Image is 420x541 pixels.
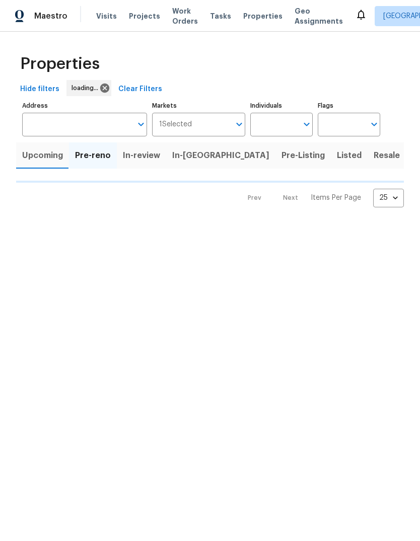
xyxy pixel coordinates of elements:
span: loading... [72,83,102,93]
span: Upcoming [22,148,63,163]
div: 25 [373,185,404,211]
button: Open [367,117,381,131]
span: Maestro [34,11,67,21]
div: loading... [66,80,111,96]
label: Address [22,103,147,109]
button: Open [300,117,314,131]
span: In-[GEOGRAPHIC_DATA] [172,148,269,163]
span: Hide filters [20,83,59,96]
span: In-review [123,148,160,163]
label: Individuals [250,103,313,109]
span: Pre-reno [75,148,111,163]
nav: Pagination Navigation [238,189,404,207]
span: Projects [129,11,160,21]
label: Markets [152,103,246,109]
span: Properties [20,59,100,69]
span: 1 Selected [159,120,192,129]
span: Tasks [210,13,231,20]
button: Hide filters [16,80,63,99]
span: Work Orders [172,6,198,26]
span: Pre-Listing [282,148,325,163]
span: Clear Filters [118,83,162,96]
button: Open [232,117,246,131]
button: Clear Filters [114,80,166,99]
span: Listed [337,148,362,163]
span: Geo Assignments [295,6,343,26]
label: Flags [318,103,380,109]
p: Items Per Page [311,193,361,203]
span: Resale [374,148,400,163]
span: Visits [96,11,117,21]
button: Open [134,117,148,131]
span: Properties [243,11,283,21]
